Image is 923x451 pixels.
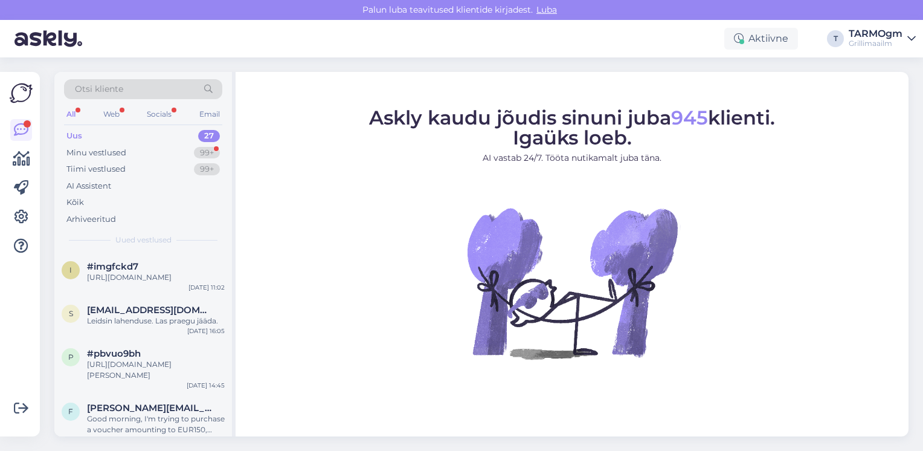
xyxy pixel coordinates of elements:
img: Askly Logo [10,82,33,105]
div: Kõik [66,196,84,209]
span: f [68,407,73,416]
div: [URL][DOMAIN_NAME][PERSON_NAME] [87,359,225,381]
div: Web [101,106,122,122]
span: Uued vestlused [115,235,172,245]
div: Uus [66,130,82,142]
div: Socials [144,106,174,122]
span: spektruumstuudio@gmail.com [87,305,213,316]
div: [DATE] 10:58 [187,435,225,444]
div: 27 [198,130,220,142]
span: Askly kaudu jõudis sinuni juba klienti. Igaüks loeb. [369,106,775,149]
span: s [69,309,73,318]
div: Minu vestlused [66,147,126,159]
div: Grillimaailm [849,39,902,48]
span: i [69,265,72,274]
div: [URL][DOMAIN_NAME] [87,272,225,283]
div: T [827,30,844,47]
span: p [68,352,74,362]
div: Aktiivne [724,28,798,50]
span: #imgfckd7 [87,261,138,272]
img: No Chat active [463,174,681,392]
div: [DATE] 11:02 [188,283,225,292]
div: Arhiveeritud [66,213,116,225]
div: 99+ [194,163,220,175]
span: #pbvuo9bh [87,348,141,359]
a: TARMOgmGrillimaailm [849,29,916,48]
div: Tiimi vestlused [66,163,126,175]
div: Good morning, I'm trying to purchase a voucher amounting to EUR150, however when I get to check o... [87,414,225,435]
p: AI vastab 24/7. Tööta nutikamalt juba täna. [369,152,775,164]
span: Luba [533,4,561,15]
span: 945 [671,106,708,129]
div: [DATE] 14:45 [187,381,225,390]
div: 99+ [194,147,220,159]
div: [DATE] 16:05 [187,326,225,336]
div: Email [197,106,222,122]
div: TARMOgm [849,29,902,39]
span: Otsi kliente [75,83,123,96]
span: francesca@xtendedgaming.com [87,403,213,414]
div: AI Assistent [66,180,111,192]
div: Leidsin lahenduse. Las praegu jääda. [87,316,225,326]
div: All [64,106,78,122]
